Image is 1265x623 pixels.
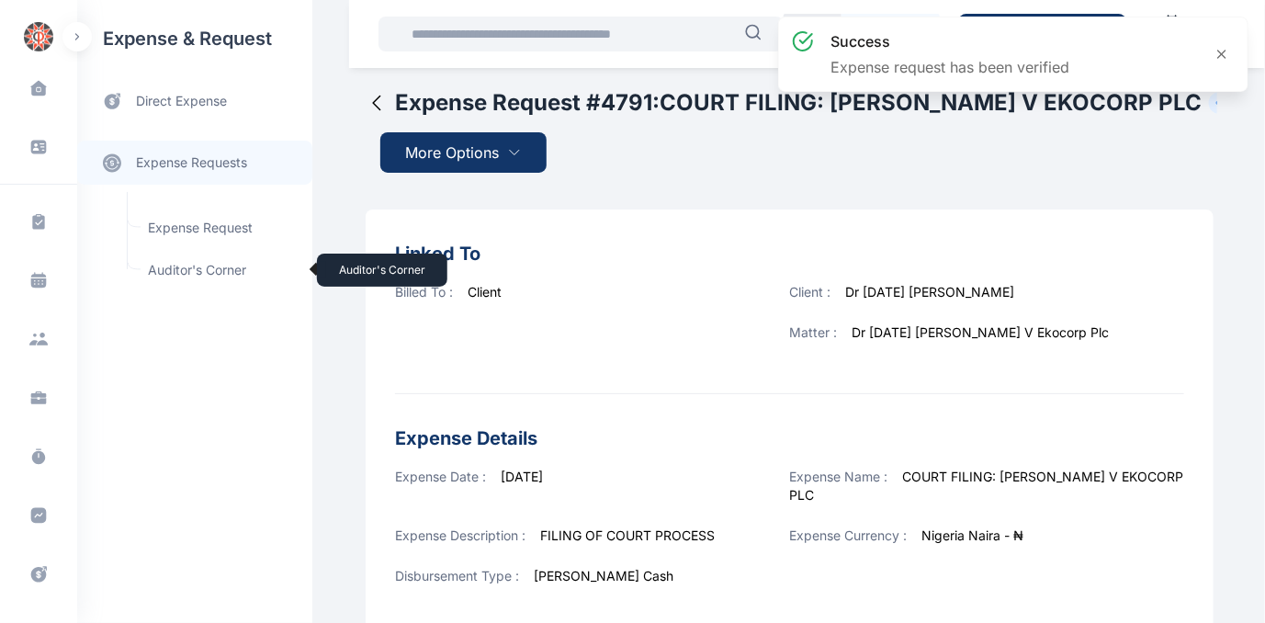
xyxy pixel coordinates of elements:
[468,284,502,300] span: Client
[77,126,312,185] div: expense requests
[77,141,312,185] a: expense requests
[395,424,1184,453] h3: Expense Details
[501,469,543,484] span: [DATE]
[395,568,519,583] span: Disbursement Type :
[137,253,303,288] a: Auditor's CornerAuditor's Corner
[395,239,1184,268] h3: Linked To
[534,568,673,583] span: [PERSON_NAME] Cash
[395,284,453,300] span: Billed To :
[830,30,1069,52] h3: success
[137,253,303,288] span: Auditor's Corner
[846,284,1015,300] span: Dr [DATE] [PERSON_NAME]
[136,92,227,111] span: direct expense
[395,527,525,543] span: Expense Description :
[790,469,888,484] span: Expense Name :
[922,527,1024,543] span: Nigeria Naira - ₦
[406,142,500,164] span: More Options
[790,527,908,543] span: Expense Currency :
[137,210,303,245] a: Expense Request
[77,77,312,126] a: direct expense
[1141,6,1203,62] a: Calendar
[395,469,486,484] span: Expense Date :
[830,56,1069,78] p: Expense request has been verified
[790,469,1184,503] span: COURT FILING: [PERSON_NAME] V EKOCORP PLC
[790,284,831,300] span: Client :
[853,324,1110,340] span: Dr [DATE] [PERSON_NAME] V Ekocorp Plc
[790,324,838,340] span: Matter :
[395,88,1202,118] h2: Expense Request # 4791 : COURT FILING: [PERSON_NAME] V EKOCORP PLC
[540,527,715,543] span: FILING OF COURT PROCESS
